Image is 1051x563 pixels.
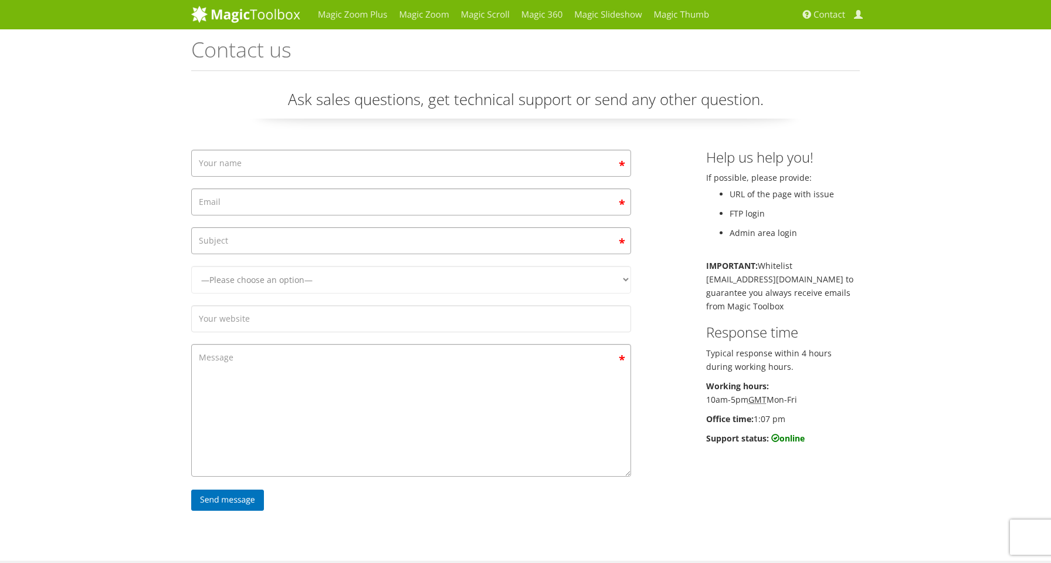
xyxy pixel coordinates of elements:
[191,490,264,511] input: Send message
[730,187,860,201] li: URL of the page with issue
[191,150,631,177] input: Your name
[706,380,769,392] b: Working hours:
[706,259,860,313] p: Whitelist [EMAIL_ADDRESS][DOMAIN_NAME] to guarantee you always receive emails from Magic Toolbox
[191,38,860,71] h1: Contact us
[706,346,860,373] p: Typical response within 4 hours during working hours.
[771,433,805,444] b: online
[706,412,860,426] p: 1:07 pm
[697,150,869,451] div: If possible, please provide:
[706,150,860,165] h3: Help us help you!
[191,305,631,332] input: Your website
[748,394,767,405] acronym: Greenwich Mean Time
[706,325,860,340] h3: Response time
[191,227,631,254] input: Subject
[730,226,860,240] li: Admin area login
[191,89,860,119] p: Ask sales questions, get technical support or send any other question.
[706,379,860,406] p: 10am-5pm Mon-Fri
[191,5,300,23] img: MagicToolbox.com - Image tools for your website
[706,433,769,444] b: Support status:
[706,260,758,271] b: IMPORTANT:
[706,413,754,424] b: Office time:
[191,188,631,215] input: Email
[813,9,845,21] span: Contact
[191,150,631,517] form: Contact form
[730,207,860,220] li: FTP login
